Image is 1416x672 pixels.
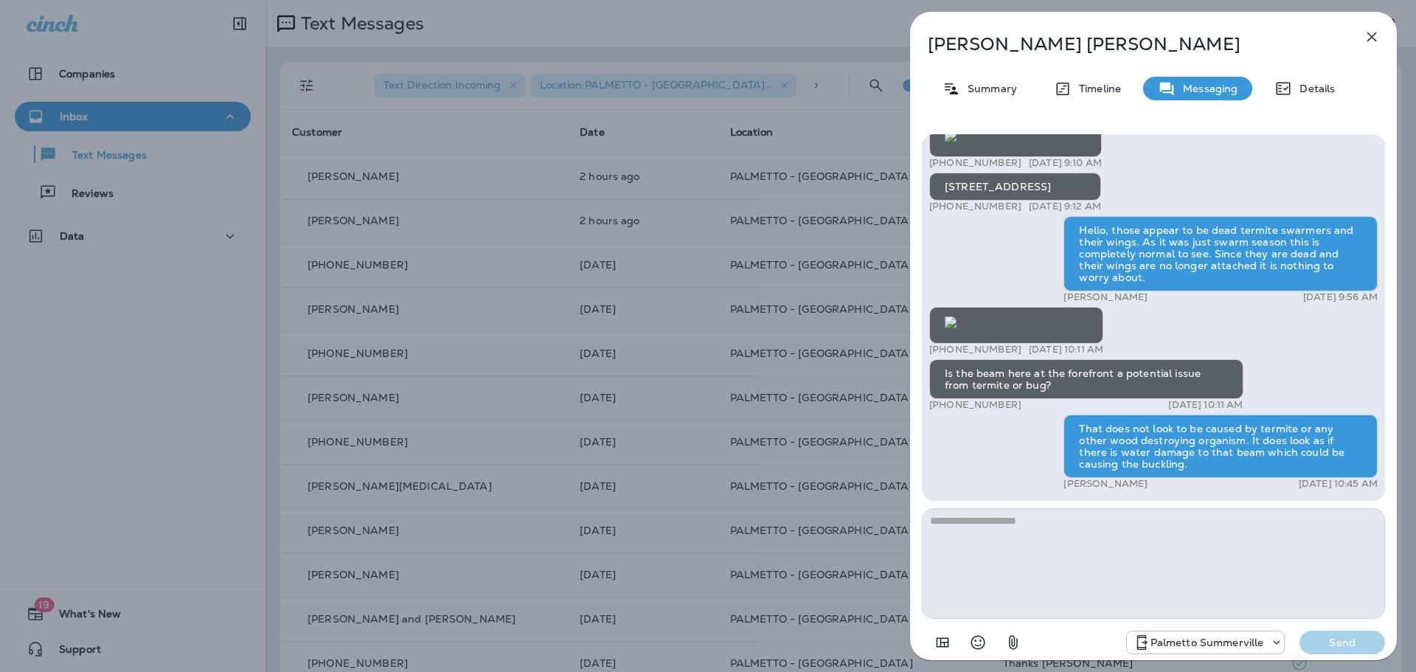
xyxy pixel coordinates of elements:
p: [PHONE_NUMBER] [929,157,1021,169]
p: [PERSON_NAME] [1063,478,1148,490]
p: Messaging [1176,83,1238,94]
p: [DATE] 9:10 AM [1029,157,1102,169]
p: [PHONE_NUMBER] [929,344,1021,356]
p: [PERSON_NAME] [1063,291,1148,303]
img: twilio-download [945,130,957,142]
button: Select an emoji [963,628,993,657]
p: [PHONE_NUMBER] [929,201,1021,212]
p: [DATE] 9:56 AM [1303,291,1378,303]
p: Summary [960,83,1017,94]
p: [PERSON_NAME] [PERSON_NAME] [928,34,1330,55]
img: twilio-download [945,316,957,328]
p: [DATE] 10:11 AM [1168,399,1243,411]
p: [DATE] 9:12 AM [1029,201,1101,212]
div: Hello, those appear to be dead termite swarmers and their wings. As it was just swarm season this... [1063,216,1378,291]
div: Is the beam here at the forefront a potential issue from termite or bug? [929,359,1243,399]
p: Timeline [1072,83,1121,94]
p: [PHONE_NUMBER] [929,399,1021,411]
button: Add in a premade template [928,628,957,657]
p: [DATE] 10:45 AM [1299,478,1378,490]
div: +1 (843) 594-2691 [1127,634,1285,651]
p: Palmetto Summerville [1150,637,1264,648]
p: [DATE] 10:11 AM [1029,344,1103,356]
p: Details [1292,83,1335,94]
div: [STREET_ADDRESS] [929,173,1101,201]
div: That does not look to be caused by termite or any other wood destroying organism. It does look as... [1063,415,1378,478]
